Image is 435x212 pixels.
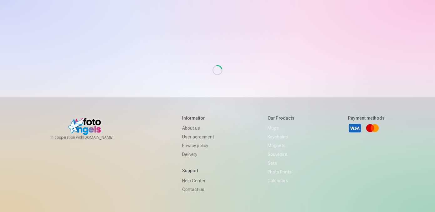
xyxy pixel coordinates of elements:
a: Sets [268,159,294,168]
a: About us [182,124,214,132]
h5: Information [182,115,214,121]
h5: Support [182,168,214,174]
a: Contact us [182,185,214,194]
a: User agreement [182,132,214,141]
a: Delivery [182,150,214,159]
a: Magnets [268,141,294,150]
a: Visa [348,121,362,135]
a: Mastercard [366,121,379,135]
a: Souvenirs [268,150,294,159]
a: Privacy policy [182,141,214,150]
a: Mugs [268,124,294,132]
a: Photo prints [268,168,294,176]
h5: Our products [268,115,294,121]
a: Help Center [182,176,214,185]
a: Keychains [268,132,294,141]
a: [DOMAIN_NAME] [83,135,129,140]
h5: Payment methods [348,115,385,121]
span: In cooperation with [50,135,129,140]
a: Calendars [268,176,294,185]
